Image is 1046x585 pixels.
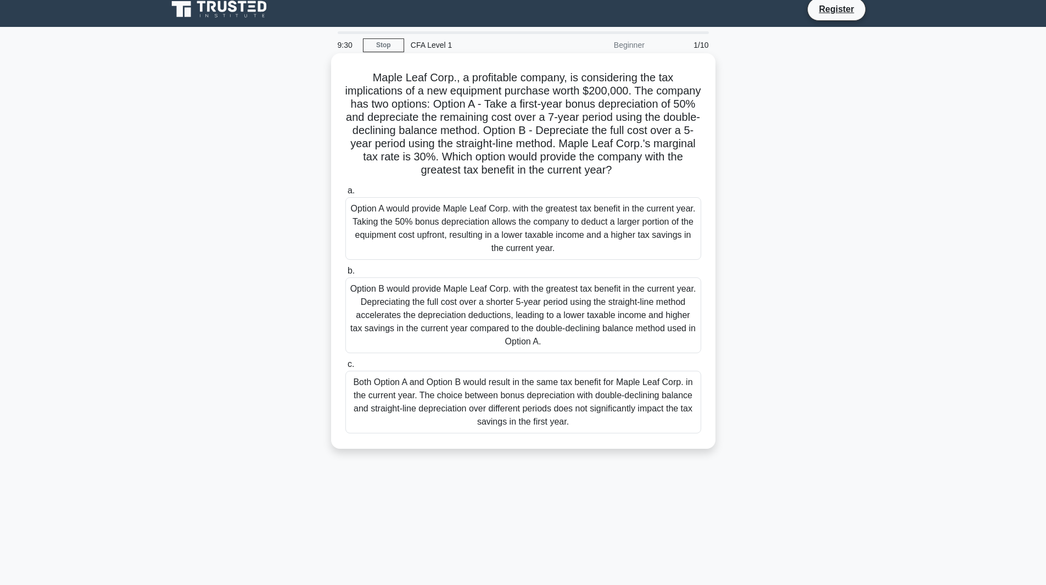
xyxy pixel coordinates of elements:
[345,197,701,260] div: Option A would provide Maple Leaf Corp. with the greatest tax benefit in the current year. Taking...
[555,34,651,56] div: Beginner
[331,34,363,56] div: 9:30
[363,38,404,52] a: Stop
[404,34,555,56] div: CFA Level 1
[348,359,354,369] span: c.
[812,2,860,16] a: Register
[345,277,701,353] div: Option B would provide Maple Leaf Corp. with the greatest tax benefit in the current year. Deprec...
[651,34,715,56] div: 1/10
[344,71,702,177] h5: Maple Leaf Corp., a profitable company, is considering the tax implications of a new equipment pu...
[345,371,701,433] div: Both Option A and Option B would result in the same tax benefit for Maple Leaf Corp. in the curre...
[348,266,355,275] span: b.
[348,186,355,195] span: a.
